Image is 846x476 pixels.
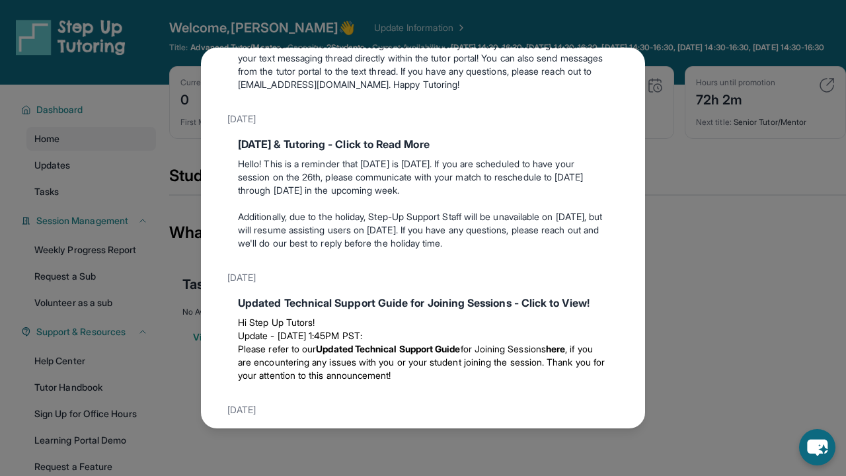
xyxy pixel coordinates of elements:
[238,210,608,250] p: Additionally, due to the holiday, Step-Up Support Staff will be unavailable on [DATE], but will r...
[238,136,608,152] div: [DATE] & Tutoring - Click to Read More
[461,343,546,354] span: for Joining Sessions
[238,295,608,311] div: Updated Technical Support Guide for Joining Sessions - Click to View!
[238,330,362,341] span: Update - [DATE] 1:45PM PST:
[238,317,315,328] span: Hi Step Up Tutors!
[227,107,619,131] div: [DATE]
[227,266,619,290] div: [DATE]
[546,343,565,354] a: here
[238,157,608,197] p: Hello! This is a reminder that [DATE] is [DATE]. If you are scheduled to have your session on the...
[238,427,608,459] div: 🚨 Tutor and Learning Portal Updates – New and Improved Functionality! 🚨
[316,343,460,354] strong: Updated Technical Support Guide
[238,343,316,354] span: Please refer to our
[238,343,605,381] span: , if you are encountering any issues with you or your student joining the session. Thank you for ...
[227,398,619,422] div: [DATE]
[799,429,835,465] button: chat-button
[238,25,608,91] p: Hello Step-Up Tutors! The newest addition to our updated tutor portal has now gone live. You can ...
